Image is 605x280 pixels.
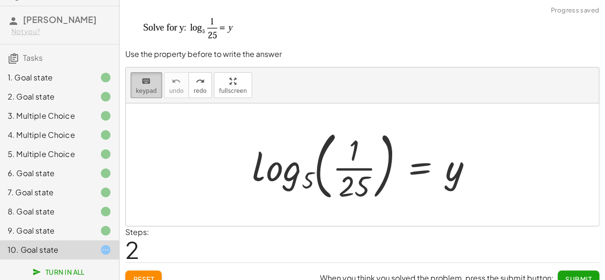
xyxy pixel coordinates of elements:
[8,148,85,160] div: 5. Multiple Choice
[23,14,97,25] span: [PERSON_NAME]
[100,91,111,102] i: Task finished.
[8,225,85,236] div: 9. Goal state
[8,244,85,256] div: 10. Goal state
[125,49,599,60] p: Use the property before to write the answer
[100,168,111,179] i: Task finished.
[8,91,85,102] div: 2. Goal state
[100,72,111,83] i: Task finished.
[194,88,207,94] span: redo
[8,110,85,122] div: 3. Multiple Choice
[125,6,269,46] img: 89791193963f2b3fcd21a318762c11a920a5bd380a4d3e1d2ea3c3f9dc755b11.png
[164,72,189,98] button: undoundo
[131,72,162,98] button: keyboardkeypad
[100,244,111,256] i: Task started.
[100,206,111,217] i: Task finished.
[169,88,184,94] span: undo
[551,6,599,15] span: Progress saved
[125,227,149,237] label: Steps:
[100,129,111,141] i: Task finished.
[8,129,85,141] div: 4. Multiple Choice
[100,110,111,122] i: Task finished.
[142,76,151,87] i: keyboard
[8,187,85,198] div: 7. Goal state
[8,72,85,83] div: 1. Goal state
[8,168,85,179] div: 6. Goal state
[125,235,139,264] span: 2
[100,148,111,160] i: Task finished.
[11,27,111,36] div: Not you?
[100,187,111,198] i: Task finished.
[219,88,247,94] span: fullscreen
[23,53,43,63] span: Tasks
[34,268,85,276] span: Turn In All
[188,72,212,98] button: redoredo
[214,72,252,98] button: fullscreen
[100,225,111,236] i: Task finished.
[8,206,85,217] div: 8. Goal state
[196,76,205,87] i: redo
[136,88,157,94] span: keypad
[172,76,181,87] i: undo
